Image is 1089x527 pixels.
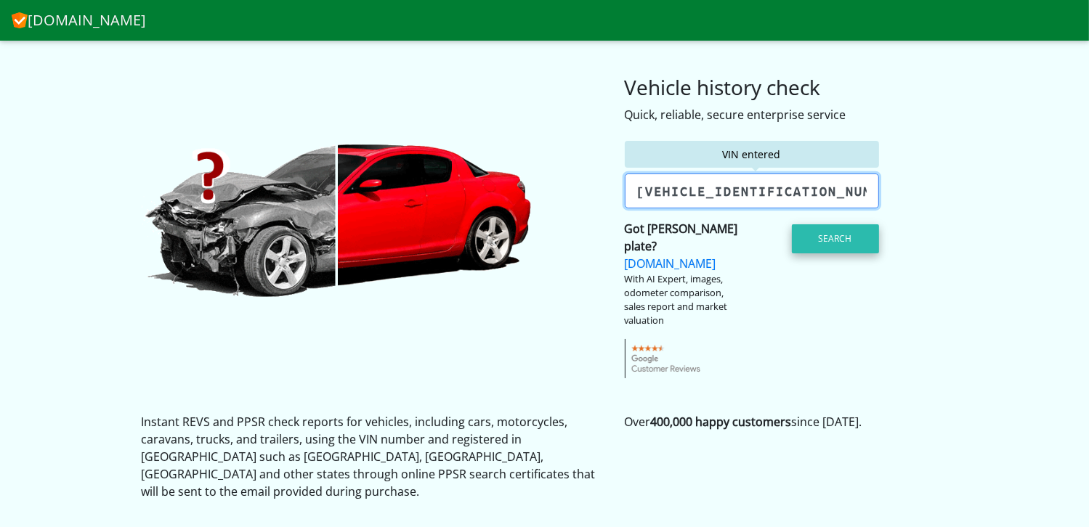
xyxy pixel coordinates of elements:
p: Instant REVS and PPSR check reports for vehicles, including cars, motorcycles, caravans, trucks, ... [142,413,603,500]
strong: 400,000 happy customers [651,414,792,430]
img: CheckVIN [142,141,534,300]
a: [DOMAIN_NAME] [625,256,716,271]
img: CheckVIN.com.au logo [12,9,28,28]
div: Quick, reliable, secure enterprise service [625,106,948,123]
img: gcr-badge-transparent.png.pagespeed.ce.05XcFOhvEz.png [625,339,708,378]
a: [DOMAIN_NAME] [12,6,146,35]
button: Search [792,224,879,253]
strong: Got [PERSON_NAME] plate? [625,221,738,254]
span: VIN entered [723,147,781,161]
h3: Vehicle history check [625,75,948,100]
div: With AI Expert, images, odometer comparison, sales report and market valuation [625,272,741,328]
p: Over since [DATE]. [625,413,948,430]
